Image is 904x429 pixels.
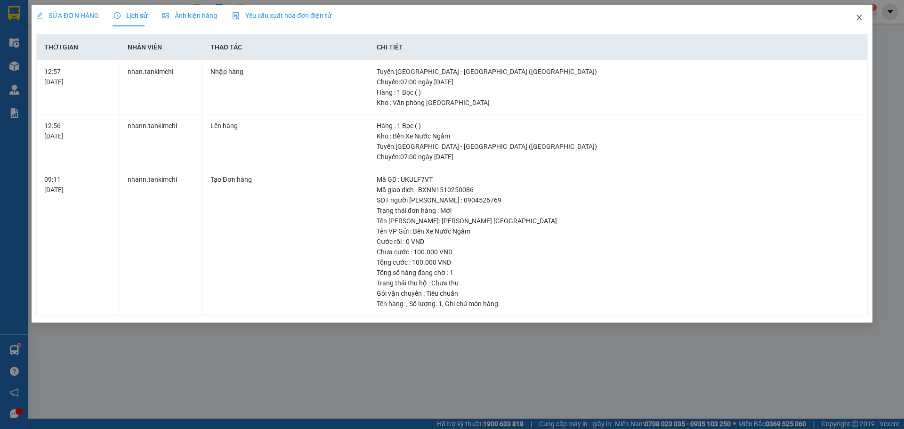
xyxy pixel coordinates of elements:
[44,121,112,141] div: 12:56 [DATE]
[369,34,868,60] th: Chi tiết
[377,66,860,87] div: Tuyến : [GEOGRAPHIC_DATA] - [GEOGRAPHIC_DATA] ([GEOGRAPHIC_DATA]) Chuyến: 07:00 ngày [DATE]
[438,300,442,308] span: 1
[120,34,203,60] th: Nhân viên
[120,114,203,169] td: nhann.tankimchi
[203,34,369,60] th: Thao tác
[377,236,860,247] div: Cước rồi : 0 VND
[377,247,860,257] div: Chưa cước : 100.000 VND
[377,288,860,299] div: Gói vận chuyển : Tiêu chuẩn
[377,97,860,108] div: Kho : Văn phòng [GEOGRAPHIC_DATA]
[120,60,203,114] td: nhan.tankimchi
[377,299,860,309] div: Tên hàng: , Số lượng: , Ghi chú món hàng:
[232,12,331,19] span: Yêu cầu xuất hóa đơn điện tử
[377,87,860,97] div: Hàng : 1 Bọc ( )
[377,278,860,288] div: Trạng thái thu hộ : Chưa thu
[856,14,863,21] span: close
[377,195,860,205] div: SĐT người [PERSON_NAME] : 0904526769
[210,66,361,77] div: Nhập hàng
[232,12,240,20] img: icon
[377,121,860,131] div: Hàng : 1 Bọc ( )
[377,226,860,236] div: Tên VP Gửi : Bến Xe Nước Ngầm
[377,185,860,195] div: Mã giao dịch : BXNN1510250086
[162,12,217,19] span: Ảnh kiện hàng
[377,131,860,141] div: Kho : Bến Xe Nước Ngầm
[120,168,203,316] td: nhann.tankimchi
[44,174,112,195] div: 09:11 [DATE]
[114,12,121,19] span: clock-circle
[36,12,99,19] span: SỬA ĐƠN HÀNG
[36,12,43,19] span: edit
[377,141,860,162] div: Tuyến : [GEOGRAPHIC_DATA] - [GEOGRAPHIC_DATA] ([GEOGRAPHIC_DATA]) Chuyến: 07:00 ngày [DATE]
[377,205,860,216] div: Trạng thái đơn hàng : Mới
[210,121,361,131] div: Lên hàng
[162,12,169,19] span: picture
[377,267,860,278] div: Tổng số hàng đang chờ : 1
[210,174,361,185] div: Tạo Đơn hàng
[377,216,860,226] div: Tên [PERSON_NAME]: [PERSON_NAME] [GEOGRAPHIC_DATA]
[114,12,147,19] span: Lịch sử
[44,66,112,87] div: 12:57 [DATE]
[846,5,872,31] button: Close
[377,174,860,185] div: Mã GD : UKULF7VT
[37,34,120,60] th: Thời gian
[377,257,860,267] div: Tổng cước : 100.000 VND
